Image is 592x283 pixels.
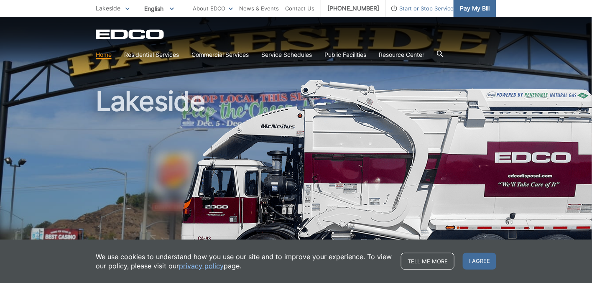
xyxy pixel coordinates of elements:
[285,4,314,13] a: Contact Us
[96,50,112,59] a: Home
[96,5,120,12] span: Lakeside
[463,253,496,270] span: I agree
[261,50,312,59] a: Service Schedules
[191,50,249,59] a: Commercial Services
[193,4,233,13] a: About EDCO
[124,50,179,59] a: Residential Services
[324,50,366,59] a: Public Facilities
[96,88,496,271] h1: Lakeside
[96,252,393,270] p: We use cookies to understand how you use our site and to improve your experience. To view our pol...
[401,253,454,270] a: Tell me more
[460,4,490,13] span: Pay My Bill
[179,261,224,270] a: privacy policy
[379,50,424,59] a: Resource Center
[96,29,165,39] a: EDCD logo. Return to the homepage.
[239,4,279,13] a: News & Events
[138,2,180,15] span: English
